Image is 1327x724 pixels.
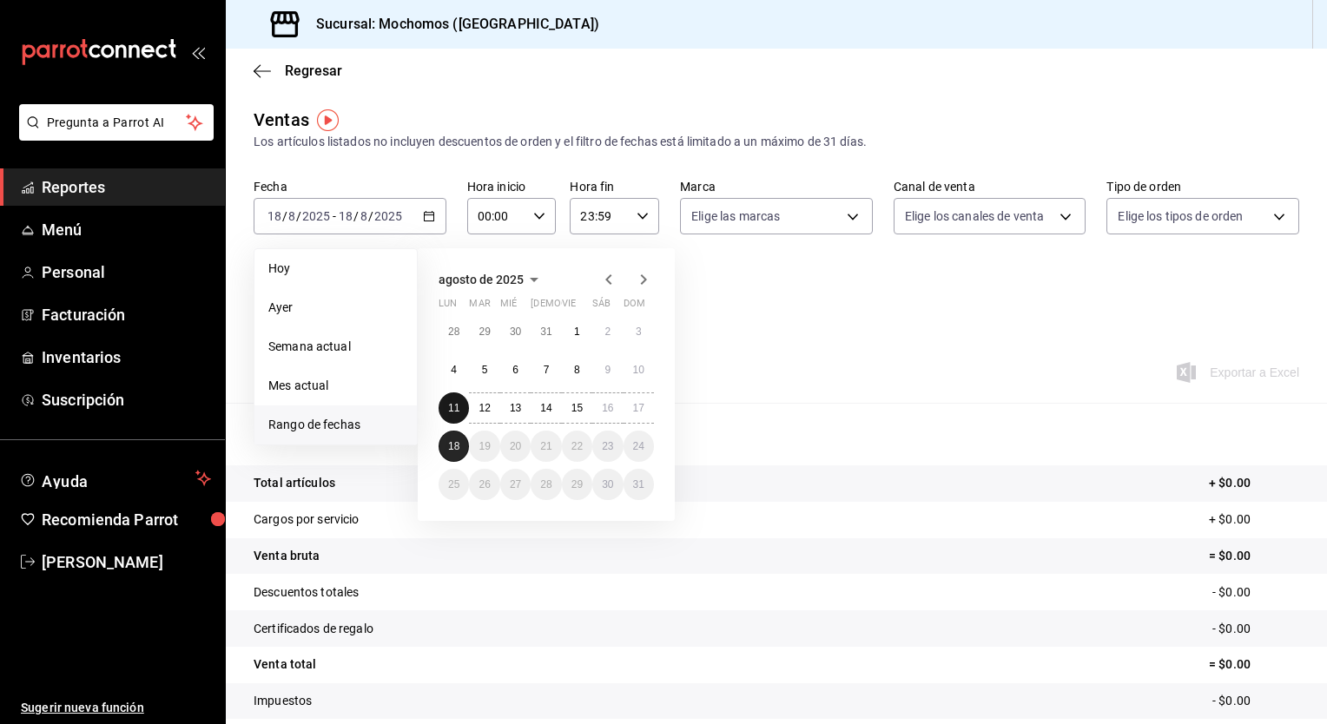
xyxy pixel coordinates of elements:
[479,326,490,338] abbr: 29 de julio de 2025
[571,478,583,490] abbr: 29 de agosto de 2025
[602,478,613,490] abbr: 30 de agosto de 2025
[333,209,336,223] span: -
[268,377,403,395] span: Mes actual
[254,181,446,193] label: Fecha
[531,316,561,347] button: 31 de julio de 2025
[512,364,518,376] abbr: 6 de agosto de 2025
[254,474,335,492] p: Total artículos
[267,209,282,223] input: --
[571,440,583,452] abbr: 22 de agosto de 2025
[191,45,205,59] button: open_drawer_menu
[317,109,339,131] img: Tooltip marker
[42,260,211,284] span: Personal
[47,114,187,132] span: Pregunta a Parrot AI
[19,104,214,141] button: Pregunta a Parrot AI
[531,354,561,385] button: 7 de agosto de 2025
[338,209,353,223] input: --
[448,402,459,414] abbr: 11 de agosto de 2025
[602,402,613,414] abbr: 16 de agosto de 2025
[268,299,403,317] span: Ayer
[602,440,613,452] abbr: 23 de agosto de 2025
[636,326,642,338] abbr: 3 de agosto de 2025
[301,209,331,223] input: ----
[287,209,296,223] input: --
[42,468,188,489] span: Ayuda
[42,303,211,326] span: Facturación
[562,392,592,424] button: 15 de agosto de 2025
[624,354,654,385] button: 10 de agosto de 2025
[500,469,531,500] button: 27 de agosto de 2025
[439,269,545,290] button: agosto de 2025
[633,440,644,452] abbr: 24 de agosto de 2025
[531,392,561,424] button: 14 de agosto de 2025
[574,364,580,376] abbr: 8 de agosto de 2025
[268,260,403,278] span: Hoy
[531,469,561,500] button: 28 de agosto de 2025
[510,326,521,338] abbr: 30 de julio de 2025
[592,316,623,347] button: 2 de agosto de 2025
[482,364,488,376] abbr: 5 de agosto de 2025
[562,469,592,500] button: 29 de agosto de 2025
[1212,620,1299,638] p: - $0.00
[448,326,459,338] abbr: 28 de julio de 2025
[254,655,316,674] p: Venta total
[1106,181,1299,193] label: Tipo de orden
[633,478,644,490] abbr: 31 de agosto de 2025
[254,547,320,565] p: Venta bruta
[268,416,403,434] span: Rango de fechas
[624,431,654,462] button: 24 de agosto de 2025
[302,14,599,35] h3: Sucursal: Mochomos ([GEOGRAPHIC_DATA])
[570,181,659,193] label: Hora fin
[500,392,531,424] button: 13 de agosto de 2025
[562,316,592,347] button: 1 de agosto de 2025
[624,316,654,347] button: 3 de agosto de 2025
[21,699,211,717] span: Sugerir nueva función
[360,209,368,223] input: --
[254,133,1299,151] div: Los artículos listados no incluyen descuentos de orden y el filtro de fechas está limitado a un m...
[254,620,373,638] p: Certificados de regalo
[268,338,403,356] span: Semana actual
[439,273,524,286] span: agosto de 2025
[571,402,583,414] abbr: 15 de agosto de 2025
[1212,692,1299,710] p: - $0.00
[451,364,457,376] abbr: 4 de agosto de 2025
[439,431,469,462] button: 18 de agosto de 2025
[467,181,557,193] label: Hora inicio
[592,392,623,424] button: 16 de agosto de 2025
[500,354,531,385] button: 6 de agosto de 2025
[540,326,551,338] abbr: 31 de julio de 2025
[42,346,211,369] span: Inventarios
[439,298,457,316] abbr: lunes
[373,209,403,223] input: ----
[439,354,469,385] button: 4 de agosto de 2025
[353,209,359,223] span: /
[592,469,623,500] button: 30 de agosto de 2025
[500,316,531,347] button: 30 de julio de 2025
[479,478,490,490] abbr: 26 de agosto de 2025
[894,181,1086,193] label: Canal de venta
[469,431,499,462] button: 19 de agosto de 2025
[510,440,521,452] abbr: 20 de agosto de 2025
[604,326,611,338] abbr: 2 de agosto de 2025
[592,431,623,462] button: 23 de agosto de 2025
[624,298,645,316] abbr: domingo
[562,298,576,316] abbr: viernes
[479,402,490,414] abbr: 12 de agosto de 2025
[604,364,611,376] abbr: 9 de agosto de 2025
[500,298,517,316] abbr: miércoles
[905,207,1044,225] span: Elige los canales de venta
[448,440,459,452] abbr: 18 de agosto de 2025
[254,692,312,710] p: Impuestos
[479,440,490,452] abbr: 19 de agosto de 2025
[540,402,551,414] abbr: 14 de agosto de 2025
[254,510,360,529] p: Cargos por servicio
[691,207,780,225] span: Elige las marcas
[469,469,499,500] button: 26 de agosto de 2025
[1212,583,1299,602] p: - $0.00
[592,354,623,385] button: 9 de agosto de 2025
[254,107,309,133] div: Ventas
[592,298,611,316] abbr: sábado
[540,440,551,452] abbr: 21 de agosto de 2025
[469,354,499,385] button: 5 de agosto de 2025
